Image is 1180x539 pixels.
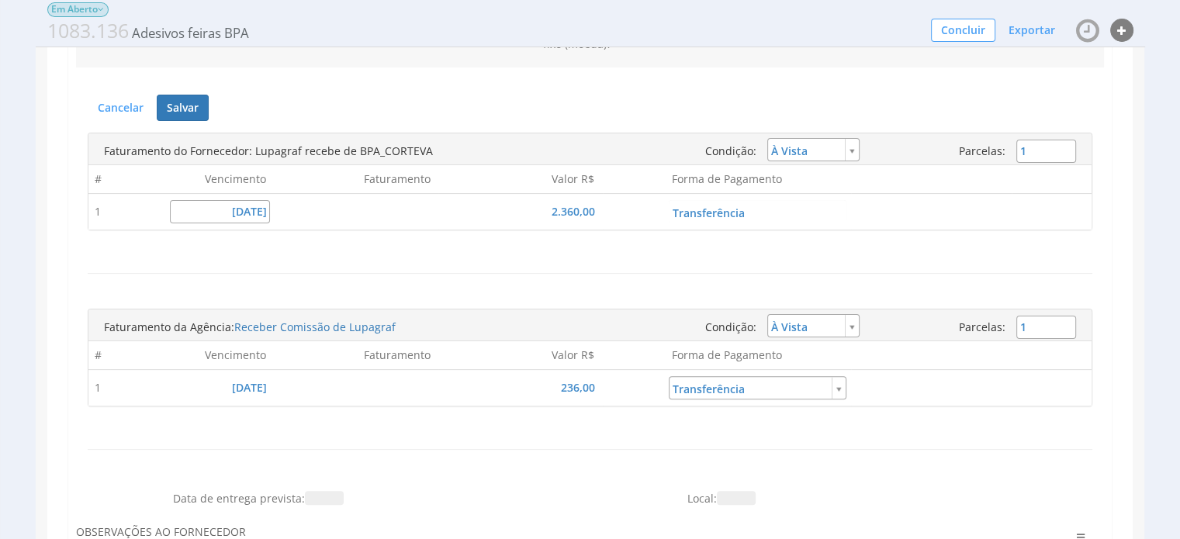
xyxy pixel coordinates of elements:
a: Transferência [669,376,846,399]
button: Salvar [157,95,209,121]
span: Transferência [672,377,843,401]
div: Faturamento do Fornecedor: Lupagraf recebe de BPA_CORTEVA [92,140,673,163]
th: # [88,165,110,193]
span: 1083.136 [47,17,129,43]
span: Adesivos feiras BPA [132,24,249,42]
th: Forma de Pagamento [603,165,851,193]
span: Exportar [1009,22,1055,37]
td: 1 [88,369,110,406]
th: Faturamento [275,165,439,193]
span: Condição: [704,143,756,158]
a: À Vista [767,314,860,337]
span: Em Aberto [47,2,109,17]
td: 1 [88,193,110,230]
span: Parcelas: [958,320,1005,334]
span: Transferência [672,201,843,225]
span: À Vista [770,315,856,339]
h3: Observações ao fornecedor [76,526,1019,537]
th: Valor R$ [438,341,603,369]
button: Concluir [931,19,995,42]
th: Vencimento [110,165,275,193]
div: Faturamento da Agência: [92,316,673,339]
span: À Vista [770,139,856,163]
th: Faturamento [275,341,439,369]
th: Forma de Pagamento [603,341,851,369]
a: À Vista [767,138,860,161]
div: Local: [676,491,1104,506]
button: Cancelar [88,95,154,121]
button: Exportar [998,17,1065,43]
div: Data de entrega prevista: [161,491,590,506]
th: Vencimento [110,341,275,369]
a: Transferência [669,200,846,223]
span: Parcelas: [958,143,1005,158]
th: Valor R$ [438,165,603,193]
span: Condição: [704,320,756,334]
th: # [88,341,110,369]
span: Receber Comissão de Lupagraf [234,320,396,334]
